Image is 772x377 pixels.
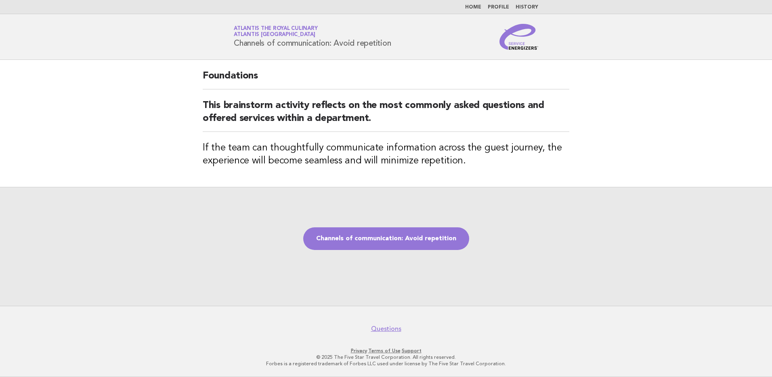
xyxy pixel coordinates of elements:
[499,24,538,50] img: Service Energizers
[351,348,367,354] a: Privacy
[139,347,633,354] p: · ·
[303,227,469,250] a: Channels of communication: Avoid repetition
[402,348,422,354] a: Support
[139,354,633,360] p: © 2025 The Five Star Travel Corporation. All rights reserved.
[371,325,401,333] a: Questions
[516,5,538,10] a: History
[368,348,401,354] a: Terms of Use
[234,26,391,47] h1: Channels of communication: Avoid repetition
[203,70,569,89] h2: Foundations
[234,32,315,38] span: Atlantis [GEOGRAPHIC_DATA]
[139,360,633,367] p: Forbes is a registered trademark of Forbes LLC used under license by The Five Star Travel Corpora...
[234,26,317,37] a: Atlantis the Royal CulinaryAtlantis [GEOGRAPHIC_DATA]
[203,99,569,132] h2: This brainstorm activity reflects on the most commonly asked questions and offered services withi...
[203,142,569,167] h3: If the team can thoughtfully communicate information across the guest journey, the experience wil...
[488,5,509,10] a: Profile
[465,5,481,10] a: Home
